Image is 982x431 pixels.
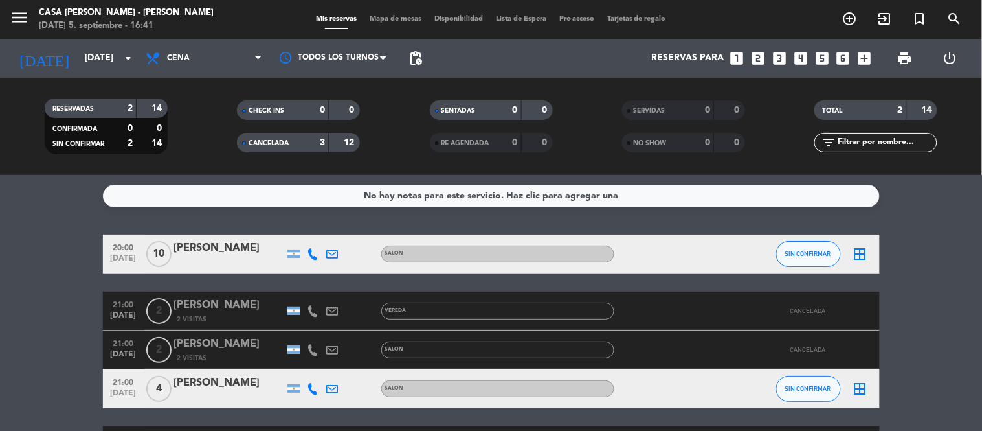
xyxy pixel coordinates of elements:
button: CANCELADA [776,337,841,363]
strong: 3 [320,138,325,147]
span: SALON [385,386,404,391]
span: Lista de Espera [489,16,553,23]
strong: 0 [128,124,133,133]
strong: 0 [513,138,518,147]
div: [DATE] 5. septiembre - 16:41 [39,19,214,32]
i: arrow_drop_down [120,51,136,66]
strong: 0 [734,138,742,147]
i: looks_3 [771,50,788,67]
span: Cena [167,54,190,63]
span: NO SHOW [634,140,667,146]
button: SIN CONFIRMAR [776,241,841,267]
div: Casa [PERSON_NAME] - [PERSON_NAME] [39,6,214,19]
i: turned_in_not [912,11,928,27]
i: looks_6 [835,50,852,67]
button: menu [10,8,29,32]
div: [PERSON_NAME] [174,240,284,257]
span: 21:00 [107,296,140,311]
span: SIN CONFIRMAR [52,141,104,147]
span: [DATE] [107,311,140,326]
strong: 0 [705,106,710,115]
span: Disponibilidad [428,16,489,23]
i: add_box [856,50,873,67]
span: 21:00 [107,335,140,350]
i: search [947,11,963,27]
span: 20:00 [107,239,140,254]
span: Tarjetas de regalo [601,16,673,23]
strong: 2 [128,139,133,148]
i: looks_one [728,50,745,67]
span: CANCELADA [249,140,289,146]
span: CANCELADA [790,346,826,353]
strong: 14 [922,106,935,115]
button: SIN CONFIRMAR [776,376,841,402]
span: SERVIDAS [634,108,665,114]
span: Pre-acceso [553,16,601,23]
strong: 0 [542,106,550,115]
span: pending_actions [408,51,423,66]
div: [PERSON_NAME] [174,375,284,391]
i: border_all [853,381,868,397]
strong: 0 [542,138,550,147]
span: 4 [146,376,172,402]
i: add_circle_outline [842,11,858,27]
span: 10 [146,241,172,267]
span: CHECK INS [249,108,284,114]
span: SENTADAS [441,108,476,114]
span: SALON [385,347,404,352]
span: 2 Visitas [177,314,207,325]
span: SIN CONFIRMAR [785,250,831,257]
span: Mis reservas [309,16,363,23]
strong: 0 [320,106,325,115]
i: border_all [853,246,868,262]
span: Reservas para [651,53,724,64]
span: RE AGENDADA [441,140,489,146]
strong: 0 [734,106,742,115]
span: Mapa de mesas [363,16,428,23]
i: menu [10,8,29,27]
strong: 0 [350,106,357,115]
div: [PERSON_NAME] [174,297,284,314]
span: SALON [385,251,404,256]
strong: 0 [705,138,710,147]
span: 21:00 [107,374,140,389]
span: 2 [146,298,172,324]
span: 2 Visitas [177,353,207,364]
i: filter_list [821,135,836,150]
span: TOTAL [822,108,842,114]
span: RESERVADAS [52,106,94,112]
span: SIN CONFIRMAR [785,385,831,392]
strong: 0 [157,124,164,133]
span: VEREDA [385,308,407,313]
i: exit_to_app [877,11,893,27]
div: No hay notas para este servicio. Haz clic para agregar una [364,189,618,204]
strong: 0 [513,106,518,115]
span: CONFIRMADA [52,126,97,132]
i: [DATE] [10,44,78,73]
strong: 14 [151,139,164,148]
span: [DATE] [107,254,140,269]
div: [PERSON_NAME] [174,336,284,353]
strong: 12 [344,138,357,147]
i: looks_5 [814,50,831,67]
div: LOG OUT [928,39,972,78]
i: looks_4 [792,50,809,67]
i: power_settings_new [942,51,957,66]
input: Filtrar por nombre... [836,135,937,150]
button: CANCELADA [776,298,841,324]
span: 2 [146,337,172,363]
span: CANCELADA [790,307,826,314]
strong: 2 [898,106,903,115]
strong: 14 [151,104,164,113]
strong: 2 [128,104,133,113]
i: looks_two [750,50,766,67]
span: [DATE] [107,389,140,404]
span: print [897,51,913,66]
span: [DATE] [107,350,140,365]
